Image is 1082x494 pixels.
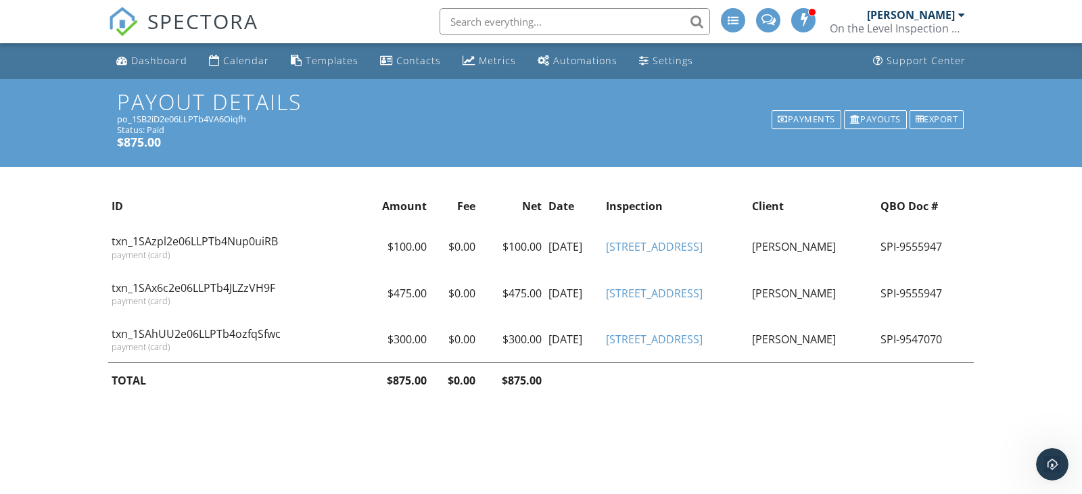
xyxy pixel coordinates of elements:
td: $300.00 [479,316,545,363]
div: Support Center [887,54,966,67]
h5: $875.00 [117,135,965,149]
th: ID [108,189,357,224]
a: Settings [634,49,699,74]
div: However, the summary header just states the Orange and Red [60,112,249,139]
td: SPI-9555947 [877,224,974,270]
div: Ken says… [11,148,260,179]
div: However, the summary header just states the Orange and Red [49,104,260,147]
th: Inspection [603,189,749,224]
img: The Best Home Inspection Software - Spectora [108,7,138,36]
div: Ken says… [11,179,260,220]
th: Client [749,189,877,224]
td: [DATE] [545,224,603,270]
input: Search everything... [440,8,710,35]
td: [DATE] [545,270,603,316]
div: WI State Law says I must have all 3 there [60,68,249,95]
div: po_1SB2iD2e06LLPTb4VA6Oiqfh [117,114,965,124]
div: Payments [772,110,841,129]
div: Sorry for the delay, Were you able to get it edited and changed? Do you want me to change your co... [22,227,211,307]
div: Ken says… [11,60,260,104]
h1: Payout Details [117,90,965,114]
a: Automations (Advanced) [532,49,623,74]
td: $300.00 [357,316,430,363]
td: txn_1SAhUU2e06LLPTb4ozfqSfwc [108,316,357,363]
div: Ryan says… [11,219,260,326]
td: [PERSON_NAME] [749,270,877,316]
div: Can I edit the summary header? [85,148,260,178]
td: SPI-9547070 [877,316,974,363]
th: Amount [357,189,430,224]
iframe: Intercom live chat [1036,448,1068,480]
div: Never Mind just found it [135,187,249,201]
div: Please [218,334,249,347]
div: Ryan says… [11,20,260,60]
div: payment (card) [112,249,354,260]
img: Profile image for Ryan [39,7,60,29]
td: $475.00 [357,270,430,316]
h1: [PERSON_NAME] [66,7,154,17]
div: Never Mind just found it [124,179,260,209]
div: Please [208,326,260,355]
td: $0.00 [430,270,479,316]
th: TOTAL [108,363,357,399]
div: Sorry for the delay,Were you able to get it edited and changed? Do you want me to change your com... [11,219,222,315]
button: Upload attachment [21,391,32,401]
a: Export [908,109,966,130]
div: Automations [553,54,617,67]
div: WI State Law says I must have all 3 there [49,60,260,103]
div: Calendar [223,54,269,67]
div: Can I edit the summary header? [96,156,249,170]
button: Emoji picker [43,391,53,401]
td: $100.00 [479,224,545,270]
th: QBO Doc # [877,189,974,224]
div: Templates [306,54,358,67]
div: Export [910,110,964,129]
button: go back [9,5,34,31]
a: Support Center [868,49,971,74]
a: Templates [285,49,364,74]
td: $0.00 [430,224,479,270]
a: Contacts [375,49,446,74]
td: SPI-9555947 [877,270,974,316]
a: SPECTORA [108,18,258,47]
th: Date [545,189,603,224]
div: Settings [653,54,693,67]
div: Contacts [396,54,441,67]
td: [PERSON_NAME] [749,224,877,270]
th: $875.00 [479,363,545,399]
div: Ken says… [11,326,260,366]
div: payment (card) [112,341,354,352]
div: Status: Paid [117,124,965,135]
td: [DATE] [545,316,603,363]
th: $875.00 [357,363,430,399]
div: Metrics [479,54,516,67]
div: On the Level Inspection Service, LLC [830,22,965,35]
th: Fee [430,189,479,224]
a: [STREET_ADDRESS] [606,286,703,301]
div: Dashboard [131,54,187,67]
span: SPECTORA [147,7,258,35]
td: txn_1SAzpl2e06LLPTb4Nup0uiRB [108,224,357,270]
button: Gif picker [64,391,75,401]
a: Metrics [457,49,521,74]
td: [PERSON_NAME] [749,316,877,363]
div: Payouts [844,110,907,129]
div: [PERSON_NAME] [867,8,955,22]
a: [STREET_ADDRESS] [606,239,703,254]
div: payment (card) [112,295,354,306]
button: Send a message… [232,385,254,407]
a: [STREET_ADDRESS] [606,332,703,347]
td: $0.00 [430,316,479,363]
a: Payouts [843,109,908,130]
button: Start recording [86,391,97,401]
div: Ken says… [11,104,260,148]
td: txn_1SAx6c2e06LLPTb4JLZzVH9F [108,270,357,316]
a: Calendar [204,49,275,74]
td: $475.00 [479,270,545,316]
div: Close [237,5,262,30]
td: $100.00 [357,224,430,270]
th: Net [479,189,545,224]
textarea: Message… [11,362,259,385]
a: Payments [770,109,843,130]
button: Home [212,5,237,31]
